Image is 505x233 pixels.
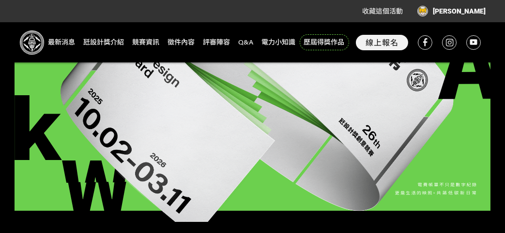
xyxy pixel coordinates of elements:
a: 評審陣容 [199,22,234,62]
span: 歷屆得獎作品 [301,36,348,49]
a: 徵件內容 [164,22,199,62]
span: Q&A [236,36,257,49]
span: 瓩設計獎介紹 [81,36,127,49]
button: 線上報名 [356,35,408,50]
img: Logo [20,30,44,55]
a: 電力小知識 [258,22,300,62]
a: 最新消息 [45,22,79,62]
span: 徵件內容 [165,36,198,49]
a: 歷屆得獎作品 [300,22,349,62]
a: Q&A [235,22,258,62]
span: 電力小知識 [259,36,299,49]
span: 最新消息 [46,36,78,49]
a: 競賽資訊 [129,22,164,62]
a: 瓩設計獎介紹 [80,22,128,62]
span: 線上報名 [366,37,398,47]
span: 評審陣容 [200,36,233,49]
span: 收藏這個活動 [362,7,403,15]
img: A [438,34,500,99]
span: 競賽資訊 [130,36,163,49]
